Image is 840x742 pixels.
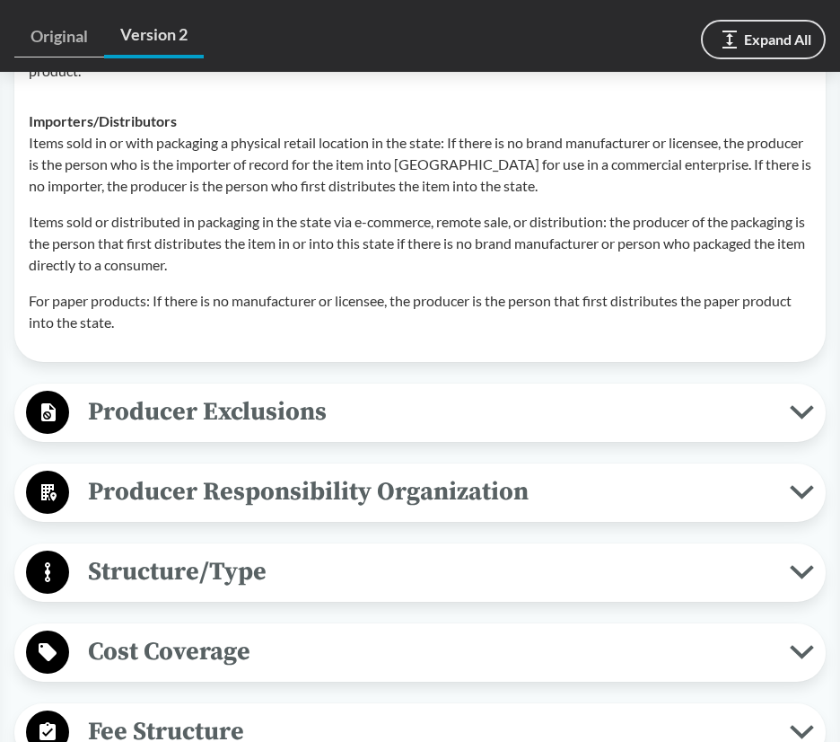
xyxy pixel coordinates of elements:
p: Items sold or distributed in packaging in the state via e-commerce, remote sale, or distribution:... [29,211,811,276]
p: For paper products: If there is no manufacturer or licensee, the producer is the person that firs... [29,290,811,333]
p: Items sold in or with packaging a physical retail location in the state: If there is no brand man... [29,132,811,197]
a: Version 2 [104,14,204,58]
span: Producer Responsibility Organization [69,472,790,512]
a: Original [14,16,104,57]
button: Producer Responsibility Organization [21,470,819,516]
button: Producer Exclusions [21,390,819,436]
button: Structure/Type [21,550,819,596]
button: Expand All [701,20,826,59]
span: Structure/Type [69,552,790,592]
button: Cost Coverage [21,630,819,676]
span: Cost Coverage [69,632,790,672]
strong: Importers/​Distributors [29,112,177,129]
span: Producer Exclusions [69,392,790,432]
